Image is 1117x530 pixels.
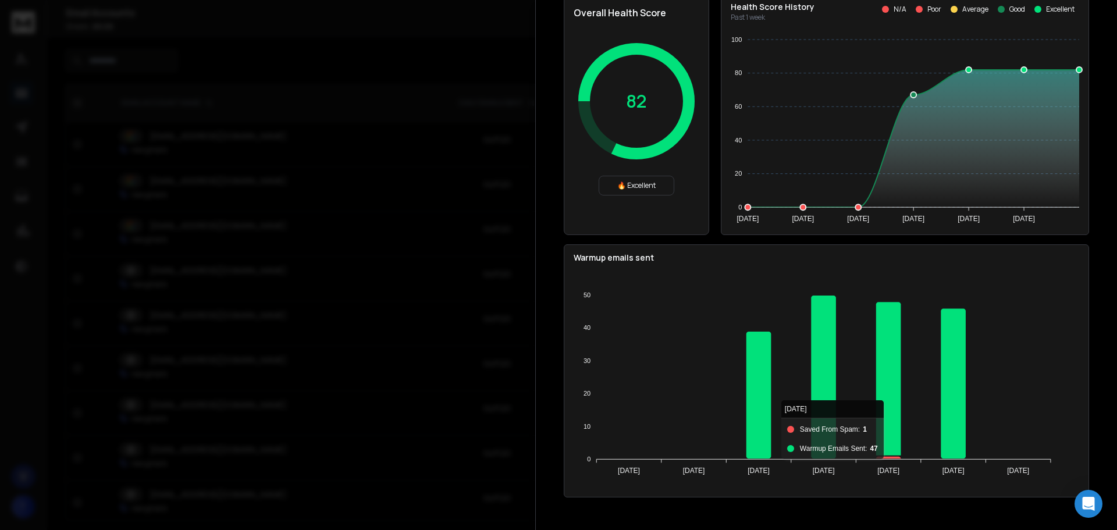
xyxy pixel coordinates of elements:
[735,103,742,110] tspan: 60
[737,215,759,223] tspan: [DATE]
[877,467,899,475] tspan: [DATE]
[574,6,699,20] h2: Overall Health Score
[902,215,924,223] tspan: [DATE]
[584,324,590,331] tspan: 40
[1007,467,1029,475] tspan: [DATE]
[731,36,742,43] tspan: 100
[618,467,640,475] tspan: [DATE]
[1009,5,1025,14] p: Good
[927,5,941,14] p: Poor
[584,291,590,298] tspan: 50
[847,215,869,223] tspan: [DATE]
[942,467,965,475] tspan: [DATE]
[584,423,590,430] tspan: 10
[731,1,814,13] p: Health Score History
[587,456,590,463] tspan: 0
[584,390,590,397] tspan: 20
[735,170,742,177] tspan: 20
[748,467,770,475] tspan: [DATE]
[731,13,814,22] p: Past 1 week
[738,204,742,211] tspan: 0
[683,467,705,475] tspan: [DATE]
[792,215,814,223] tspan: [DATE]
[1046,5,1075,14] p: Excellent
[1013,215,1035,223] tspan: [DATE]
[584,357,590,364] tspan: 30
[962,5,988,14] p: Average
[626,91,647,112] p: 82
[735,137,742,144] tspan: 40
[599,176,674,195] div: 🔥 Excellent
[735,69,742,76] tspan: 80
[894,5,906,14] p: N/A
[1075,490,1102,518] div: Open Intercom Messenger
[958,215,980,223] tspan: [DATE]
[813,467,835,475] tspan: [DATE]
[574,252,1079,264] p: Warmup emails sent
